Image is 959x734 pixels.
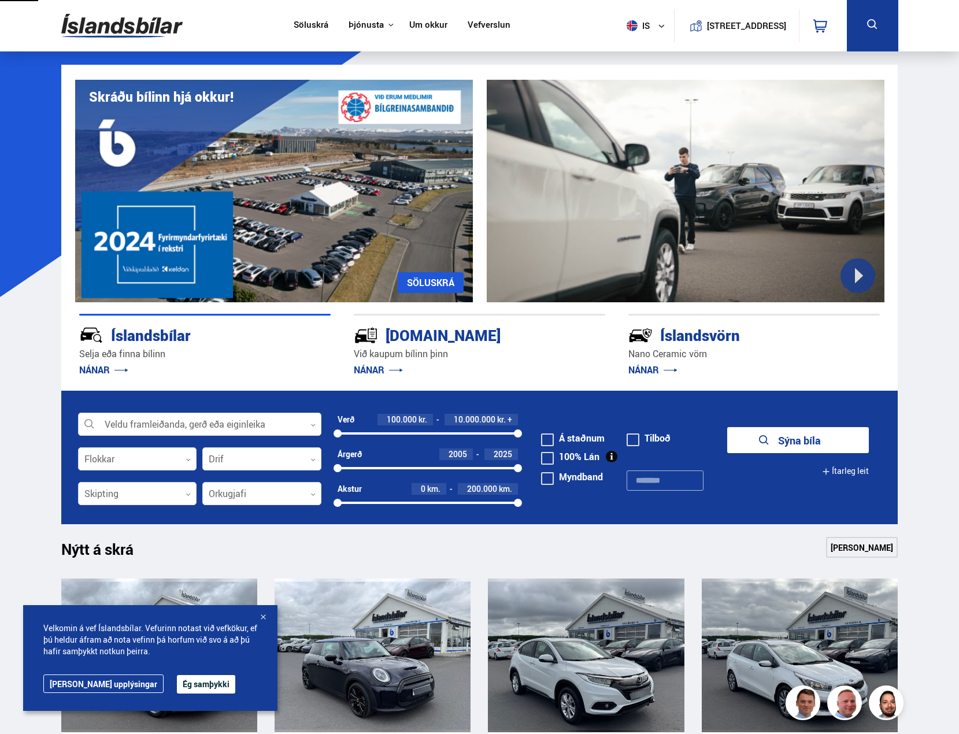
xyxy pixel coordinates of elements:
[622,9,674,43] button: is
[79,347,331,361] p: Selja eða finna bílinn
[541,472,603,481] label: Myndband
[628,364,677,376] a: NÁNAR
[89,89,234,105] h1: Skráðu bílinn hjá okkur!
[467,483,497,494] span: 200.000
[454,414,495,425] span: 10.000.000
[354,347,605,361] p: Við kaupum bílinn þinn
[829,687,864,722] img: siFngHWaQ9KaOqBr.png
[627,20,638,31] img: svg+xml;base64,PHN2ZyB4bWxucz0iaHR0cDovL3d3dy53My5vcmcvMjAwMC9zdmciIHdpZHRoPSI1MTIiIGhlaWdodD0iNT...
[354,323,378,347] img: tr5P-W3DuiFaO7aO.svg
[787,687,822,722] img: FbJEzSuNWCJXmdc-.webp
[628,324,839,344] div: Íslandsvörn
[822,458,869,484] button: Ítarleg leit
[177,675,235,694] button: Ég samþykki
[680,9,793,42] a: [STREET_ADDRESS]
[541,452,599,461] label: 100% Lán
[494,448,512,459] span: 2025
[338,415,354,424] div: Verð
[79,364,128,376] a: NÁNAR
[627,433,671,443] label: Tilboð
[349,20,384,31] button: Þjónusta
[387,414,417,425] span: 100.000
[75,80,473,302] img: eKx6w-_Home_640_.png
[508,415,512,424] span: +
[409,20,447,32] a: Um okkur
[871,687,905,722] img: nhp88E3Fdnt1Opn2.png
[499,484,512,494] span: km.
[43,622,257,657] span: Velkomin á vef Íslandsbílar. Vefurinn notast við vefkökur, ef þú heldur áfram að nota vefinn þá h...
[354,324,564,344] div: [DOMAIN_NAME]
[449,448,467,459] span: 2005
[826,537,898,558] a: [PERSON_NAME]
[43,674,164,693] a: [PERSON_NAME] upplýsingar
[61,540,154,565] h1: Nýtt á skrá
[628,323,653,347] img: -Svtn6bYgwAsiwNX.svg
[712,21,782,31] button: [STREET_ADDRESS]
[338,450,362,459] div: Árgerð
[628,347,880,361] p: Nano Ceramic vörn
[421,483,425,494] span: 0
[398,272,464,293] a: SÖLUSKRÁ
[727,427,869,453] button: Sýna bíla
[419,415,427,424] span: kr.
[427,484,440,494] span: km.
[497,415,506,424] span: kr.
[338,484,362,494] div: Akstur
[294,20,328,32] a: Söluskrá
[541,433,605,443] label: Á staðnum
[79,324,290,344] div: Íslandsbílar
[468,20,510,32] a: Vefverslun
[79,323,103,347] img: JRvxyua_JYH6wB4c.svg
[354,364,403,376] a: NÁNAR
[61,7,183,45] img: G0Ugv5HjCgRt.svg
[622,20,651,31] span: is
